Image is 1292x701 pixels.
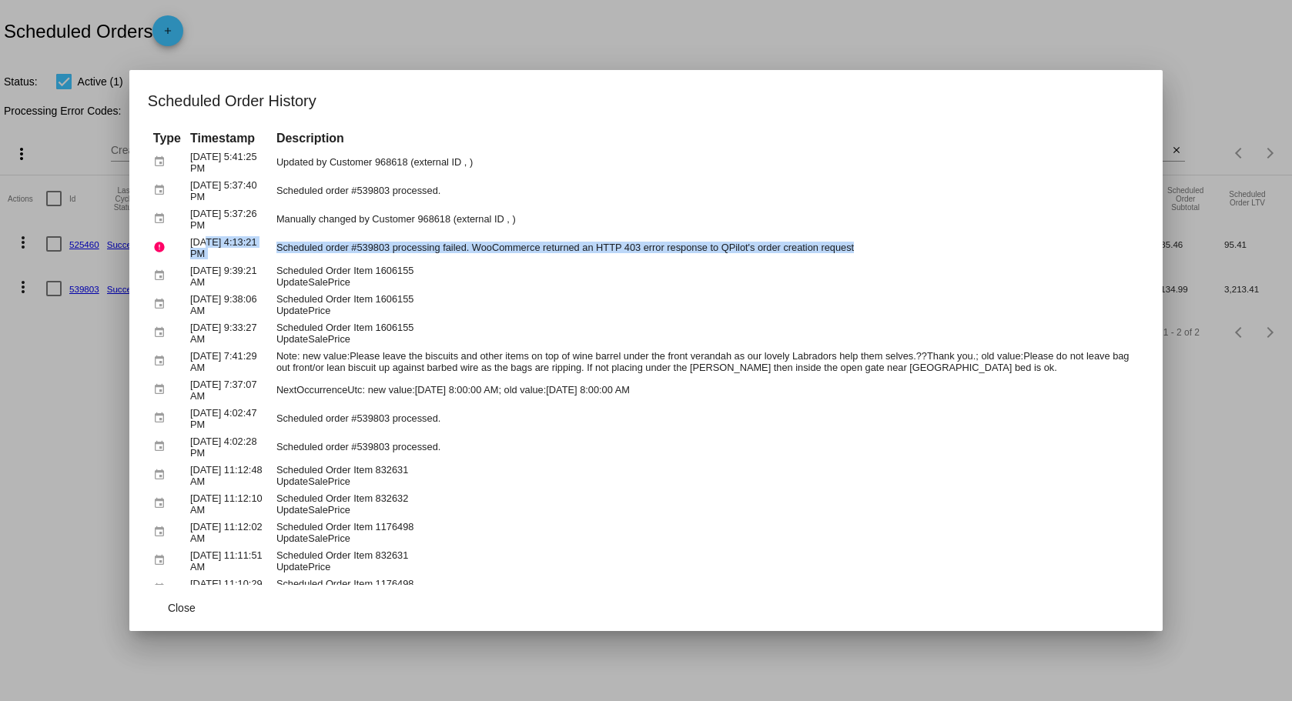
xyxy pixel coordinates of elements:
[153,577,172,601] mat-icon: event
[186,348,271,375] td: [DATE] 7:41:29 AM
[273,205,1143,232] td: Manually changed by Customer 968618 (external ID , )
[186,205,271,232] td: [DATE] 5:37:26 PM
[186,405,271,432] td: [DATE] 4:02:47 PM
[186,433,271,460] td: [DATE] 4:02:28 PM
[273,348,1143,375] td: Note: new value:Please leave the biscuits and other items on top of wine barrel under the front v...
[273,149,1143,175] td: Updated by Customer 968618 (external ID , )
[153,179,172,202] mat-icon: event
[273,405,1143,432] td: Scheduled order #539803 processed.
[153,292,172,316] mat-icon: event
[186,490,271,517] td: [DATE] 11:12:10 AM
[273,547,1143,574] td: Scheduled Order Item 832631 UpdatePrice
[186,376,271,403] td: [DATE] 7:37:07 AM
[153,235,172,259] mat-icon: error
[273,433,1143,460] td: Scheduled order #539803 processed.
[186,547,271,574] td: [DATE] 11:11:51 AM
[153,264,172,288] mat-icon: event
[273,462,1143,489] td: Scheduled Order Item 832631 UpdateSalePrice
[186,519,271,546] td: [DATE] 11:12:02 AM
[186,262,271,289] td: [DATE] 9:39:21 AM
[153,549,172,572] mat-icon: event
[273,177,1143,204] td: Scheduled order #539803 processed.
[153,520,172,544] mat-icon: event
[153,150,172,174] mat-icon: event
[186,177,271,204] td: [DATE] 5:37:40 PM
[149,130,185,147] th: Type
[273,234,1143,261] td: Scheduled order #539803 processing failed. WooCommerce returned an HTTP 403 error response to QPi...
[153,463,172,487] mat-icon: event
[153,378,172,402] mat-icon: event
[273,130,1143,147] th: Description
[153,406,172,430] mat-icon: event
[168,602,196,614] span: Close
[186,234,271,261] td: [DATE] 4:13:21 PM
[273,490,1143,517] td: Scheduled Order Item 832632 UpdateSalePrice
[153,435,172,459] mat-icon: event
[273,262,1143,289] td: Scheduled Order Item 1606155 UpdateSalePrice
[153,349,172,373] mat-icon: event
[273,319,1143,346] td: Scheduled Order Item 1606155 UpdateSalePrice
[186,130,271,147] th: Timestamp
[148,88,1144,113] h1: Scheduled Order History
[273,576,1143,603] td: Scheduled Order Item 1176498 UpdatePrice
[186,462,271,489] td: [DATE] 11:12:48 AM
[186,149,271,175] td: [DATE] 5:41:25 PM
[153,321,172,345] mat-icon: event
[186,576,271,603] td: [DATE] 11:10:29 AM
[186,291,271,318] td: [DATE] 9:38:06 AM
[153,492,172,516] mat-icon: event
[273,291,1143,318] td: Scheduled Order Item 1606155 UpdatePrice
[273,376,1143,403] td: NextOccurrenceUtc: new value:[DATE] 8:00:00 AM; old value:[DATE] 8:00:00 AM
[153,207,172,231] mat-icon: event
[186,319,271,346] td: [DATE] 9:33:27 AM
[273,519,1143,546] td: Scheduled Order Item 1176498 UpdateSalePrice
[148,594,216,622] button: Close dialog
